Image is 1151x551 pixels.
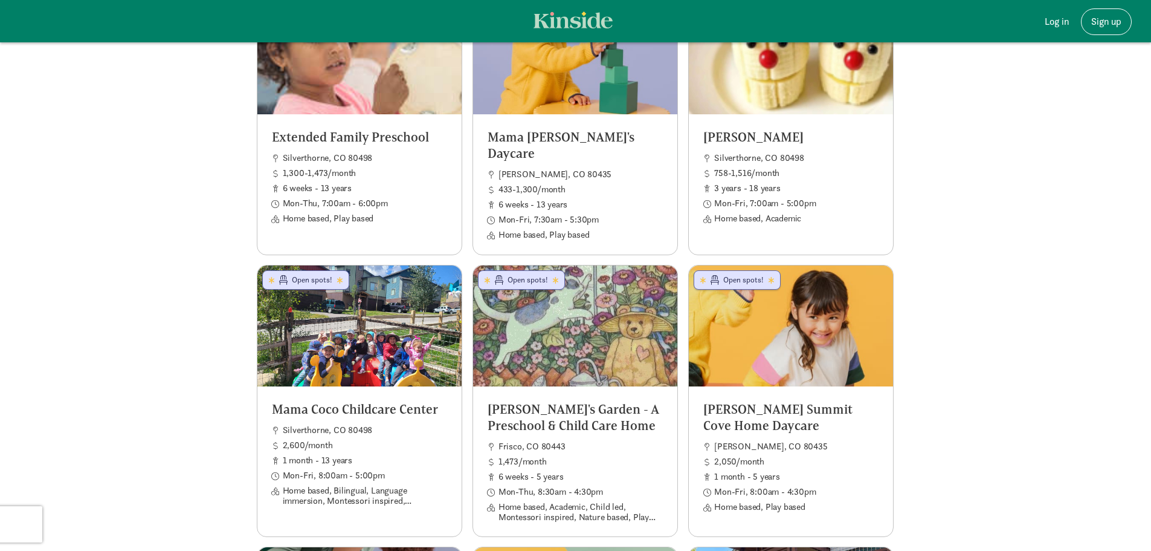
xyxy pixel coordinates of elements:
a: Sign up [1081,8,1132,35]
a: Log in [1035,8,1078,35]
span: Home based, Bilingual, Language immersion, Montessori inspired, [GEOGRAPHIC_DATA], [GEOGRAPHIC_DA... [283,486,447,506]
span: [PERSON_NAME], CO 80435 [714,442,879,452]
span: 6 weeks - 5 years [498,472,663,482]
span: Home based, Academic, Child led, Montessori inspired, Nature based, Play based [498,502,663,522]
h5: Extended Family Preschool [272,129,447,145]
span: Open spots! [508,275,550,285]
span: Silverthorne, CO 80498 [714,153,879,163]
span: 3 years - 18 years [714,183,879,194]
span: 1 month - 5 years [714,472,879,482]
span: 2,050/month [714,457,879,467]
span: 1,473/month [498,457,663,467]
span: Open spots! [292,275,335,285]
span: Open spots! [723,275,766,285]
h5: Mama Coco Childcare Center [272,401,447,417]
span: Silverthorne, CO 80498 [283,153,447,163]
iframe: Chat Widget [1091,493,1151,551]
span: Home based, Play based [714,502,879,512]
a: [PERSON_NAME]'s Garden - A Preschool & Child Care Home Frisco, CO 80443 1,473/month 6 weeks - 5 y... [473,266,677,536]
span: Mon-Fri, 7:30am - 5:30pm [498,215,663,225]
a: [PERSON_NAME] Summit Cove Home Daycare [PERSON_NAME], CO 80435 2,050/month 1 month - 5 years Mon-... [689,266,893,527]
h5: Mama [PERSON_NAME]'s Daycare [488,129,663,162]
span: 6 weeks - 13 years [498,200,663,210]
span: Home based, Academic [714,214,879,224]
span: 1 month - 13 years [283,455,447,466]
h5: [PERSON_NAME] Summit Cove Home Daycare [703,401,879,434]
span: 433-1,300/month [498,184,663,195]
span: Frisco, CO 80443 [498,442,663,452]
span: Mon-Thu, 7:00am - 6:00pm [283,198,447,209]
span: Mon-Fri, 8:00am - 4:30pm [714,487,879,497]
span: Mon-Fri, 8:00am - 5:00pm [283,471,447,481]
img: light.svg [534,11,613,28]
h5: [PERSON_NAME]'s Garden - A Preschool & Child Care Home [488,401,663,434]
span: Home based, Play based [498,230,663,240]
span: Silverthorne, CO 80498 [283,425,447,435]
span: Home based, Play based [283,214,447,224]
span: Mon-Fri, 7:00am - 5:00pm [714,198,879,209]
span: [PERSON_NAME], CO 80435 [498,169,663,180]
span: Mon-Thu, 8:30am - 4:30pm [498,487,663,497]
span: 1,300-1,473/month [283,168,447,178]
span: 758-1,516/month [714,168,879,178]
span: 2,600/month [283,440,447,451]
span: 6 weeks - 13 years [283,183,447,194]
a: Mama Coco Childcare Center Silverthorne, CO 80498 2,600/month 1 month - 13 years Mon-Fri, 8:00am ... [257,266,462,520]
h5: [PERSON_NAME] [703,129,879,145]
